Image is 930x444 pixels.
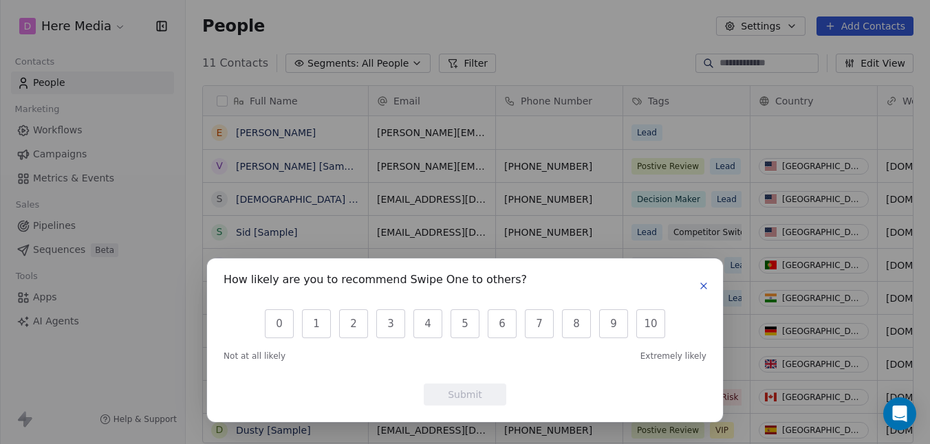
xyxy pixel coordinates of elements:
[640,351,706,362] span: Extremely likely
[562,309,591,338] button: 8
[224,275,527,289] h1: How likely are you to recommend Swipe One to others?
[339,309,368,338] button: 2
[413,309,442,338] button: 4
[424,384,506,406] button: Submit
[488,309,517,338] button: 6
[636,309,665,338] button: 10
[525,309,554,338] button: 7
[224,351,285,362] span: Not at all likely
[599,309,628,338] button: 9
[451,309,479,338] button: 5
[302,309,331,338] button: 1
[376,309,405,338] button: 3
[265,309,294,338] button: 0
